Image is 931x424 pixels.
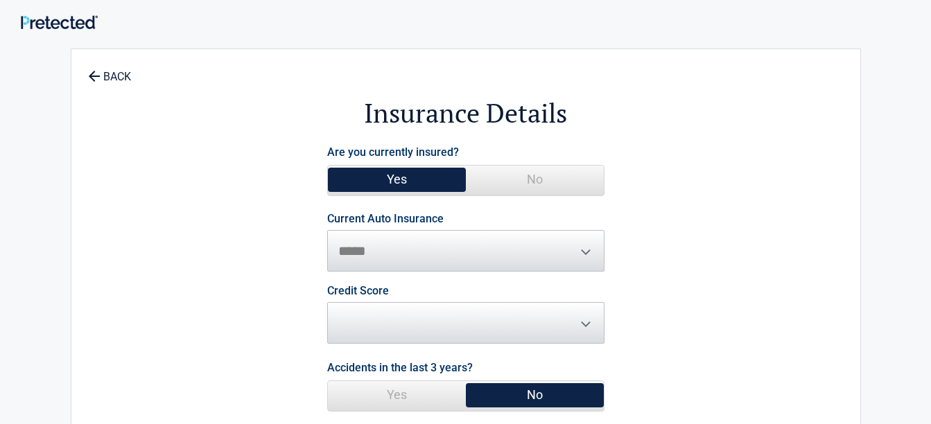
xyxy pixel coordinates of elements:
label: Current Auto Insurance [327,213,444,224]
label: Credit Score [327,285,389,297]
label: Are you currently insured? [327,143,459,161]
a: BACK [85,58,134,82]
span: No [466,381,604,409]
h2: Insurance Details [148,96,784,131]
img: Main Logo [21,15,98,29]
label: Accidents in the last 3 years? [327,358,473,377]
span: Yes [328,381,466,409]
span: Yes [328,166,466,193]
span: No [466,166,604,193]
